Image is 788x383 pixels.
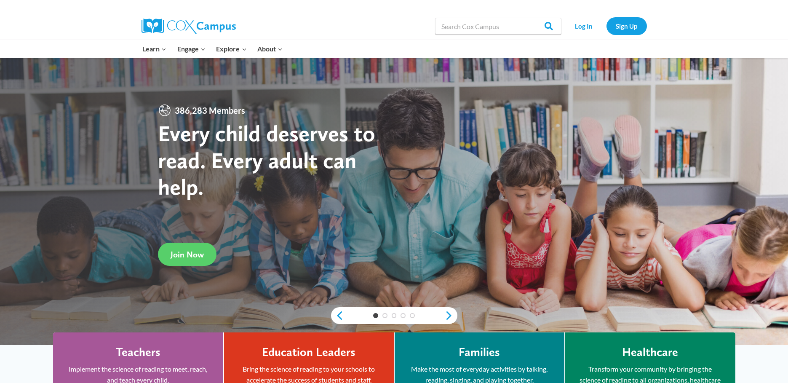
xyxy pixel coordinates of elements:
nav: Secondary Navigation [566,17,647,35]
a: 2 [382,313,387,318]
nav: Primary Navigation [137,40,288,58]
a: previous [331,311,344,321]
a: Sign Up [606,17,647,35]
a: 4 [401,313,406,318]
h4: Education Leaders [262,345,355,359]
a: 1 [373,313,378,318]
span: Learn [142,43,166,54]
span: Join Now [171,249,204,260]
a: 3 [392,313,397,318]
h4: Teachers [116,345,160,359]
img: Cox Campus [142,19,236,34]
h4: Families [459,345,500,359]
div: content slider buttons [331,307,457,324]
a: Join Now [158,243,216,266]
span: About [257,43,283,54]
span: 386,283 Members [171,104,248,117]
a: 5 [410,313,415,318]
a: next [445,311,457,321]
span: Explore [216,43,246,54]
h4: Healthcare [622,345,678,359]
a: Log In [566,17,602,35]
span: Engage [177,43,206,54]
strong: Every child deserves to read. Every adult can help. [158,120,375,200]
input: Search Cox Campus [435,18,561,35]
